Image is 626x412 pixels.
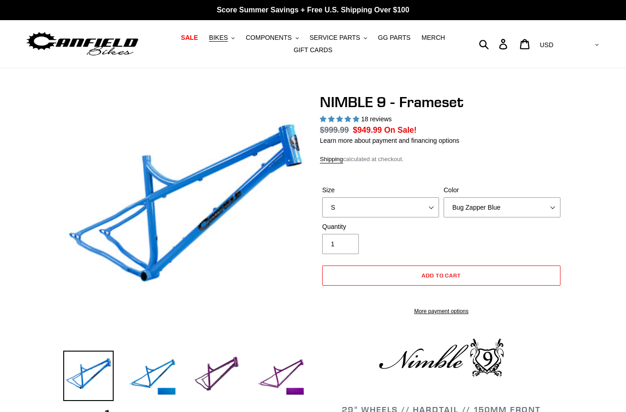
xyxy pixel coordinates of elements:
span: SERVICE PARTS [309,34,360,42]
img: Canfield Bikes [25,30,140,59]
img: Load image into Gallery viewer, NIMBLE 9 - Frameset [63,351,114,401]
a: More payment options [322,307,560,315]
span: 4.89 stars [320,115,361,123]
img: Load image into Gallery viewer, NIMBLE 9 - Frameset [127,351,178,401]
button: SERVICE PARTS [305,32,371,44]
span: 18 reviews [361,115,392,123]
label: Quantity [322,222,439,232]
button: COMPONENTS [241,32,303,44]
button: Add to cart [322,266,560,286]
a: MERCH [417,32,450,44]
a: Learn more about payment and financing options [320,137,459,144]
a: GG PARTS [373,32,415,44]
label: Color [444,185,560,195]
a: SALE [176,32,203,44]
span: On Sale! [384,124,417,136]
button: BIKES [204,32,239,44]
s: $999.99 [320,125,349,135]
label: Size [322,185,439,195]
span: SALE [181,34,198,42]
span: $949.99 [353,125,382,135]
img: Load image into Gallery viewer, NIMBLE 9 - Frameset [256,351,306,401]
span: GG PARTS [378,34,411,42]
span: GIFT CARDS [294,46,333,54]
span: BIKES [209,34,228,42]
a: Shipping [320,156,343,163]
span: MERCH [422,34,445,42]
img: NIMBLE 9 - Frameset [65,95,304,334]
span: COMPONENTS [246,34,291,42]
span: Add to cart [422,272,461,279]
div: calculated at checkout. [320,155,563,164]
img: Load image into Gallery viewer, NIMBLE 9 - Frameset [192,351,242,401]
h1: NIMBLE 9 - Frameset [320,93,563,111]
a: GIFT CARDS [289,44,337,56]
